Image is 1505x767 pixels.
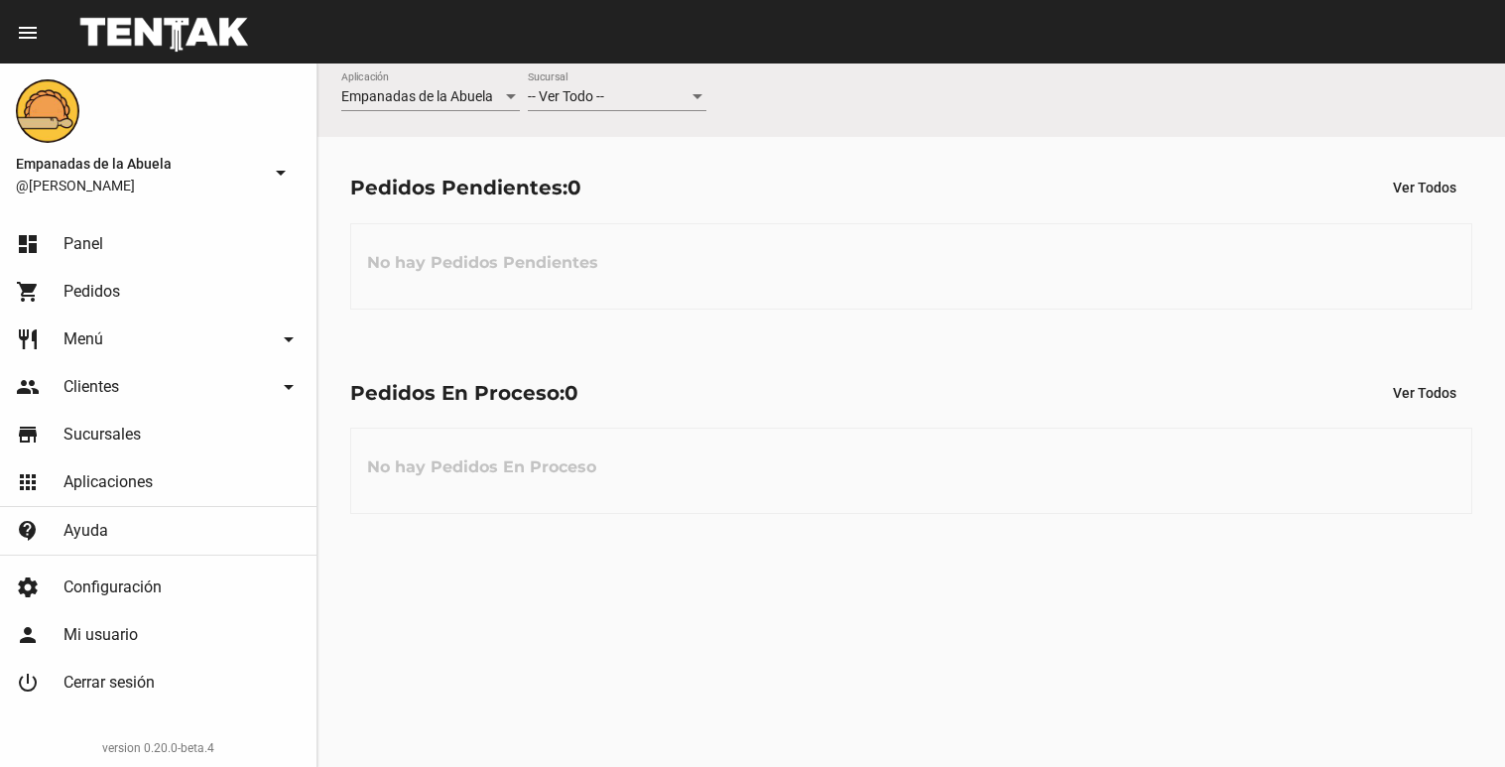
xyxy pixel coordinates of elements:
[564,381,578,405] span: 0
[16,575,40,599] mat-icon: settings
[16,623,40,647] mat-icon: person
[350,172,581,203] div: Pedidos Pendientes:
[351,233,614,293] h3: No hay Pedidos Pendientes
[63,234,103,254] span: Panel
[351,438,612,497] h3: No hay Pedidos En Proceso
[1393,180,1456,195] span: Ver Todos
[16,21,40,45] mat-icon: menu
[16,152,261,176] span: Empanadas de la Abuela
[63,377,119,397] span: Clientes
[63,521,108,541] span: Ayuda
[16,176,261,195] span: @[PERSON_NAME]
[16,375,40,399] mat-icon: people
[1393,385,1456,401] span: Ver Todos
[528,88,604,104] span: -- Ver Todo --
[277,375,301,399] mat-icon: arrow_drop_down
[16,671,40,695] mat-icon: power_settings_new
[269,161,293,185] mat-icon: arrow_drop_down
[16,738,301,758] div: version 0.20.0-beta.4
[341,88,493,104] span: Empanadas de la Abuela
[63,425,141,445] span: Sucursales
[63,625,138,645] span: Mi usuario
[350,377,578,409] div: Pedidos En Proceso:
[63,472,153,492] span: Aplicaciones
[16,423,40,447] mat-icon: store
[63,282,120,302] span: Pedidos
[16,470,40,494] mat-icon: apps
[567,176,581,199] span: 0
[16,280,40,304] mat-icon: shopping_cart
[16,327,40,351] mat-icon: restaurant
[277,327,301,351] mat-icon: arrow_drop_down
[1377,170,1472,205] button: Ver Todos
[1377,375,1472,411] button: Ver Todos
[63,577,162,597] span: Configuración
[63,329,103,349] span: Menú
[16,519,40,543] mat-icon: contact_support
[16,232,40,256] mat-icon: dashboard
[16,79,79,143] img: f0136945-ed32-4f7c-91e3-a375bc4bb2c5.png
[63,673,155,693] span: Cerrar sesión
